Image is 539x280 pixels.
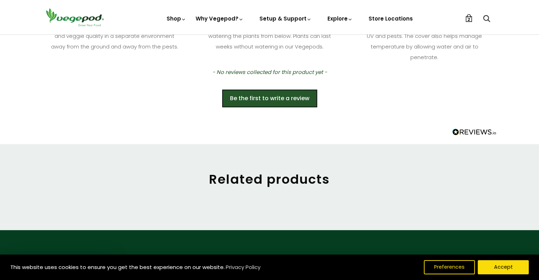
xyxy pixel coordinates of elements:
a: Search [483,15,490,23]
a: 2 [465,14,473,22]
img: Vegepod [43,7,107,27]
a: Shop [167,15,186,22]
p: A greenhouse in our backyard by using a polyethylene knitted mesh to protect crops from UV and pe... [359,10,490,63]
a: Privacy Policy (opens in a new tab) [225,261,262,274]
em: - No reviews collected for this product yet - [212,68,327,76]
a: Explore [327,15,353,22]
span: 2 [467,16,470,23]
a: Why Vegepod? [196,15,244,22]
a: Store Locations [369,15,413,22]
div: Be the first to write a review [43,82,496,107]
h2: Related products [43,172,496,187]
a: Setup & Support [259,15,312,22]
button: Preferences [424,260,475,274]
span: This website uses cookies to ensure you get the best experience on our website. [10,263,225,271]
img: Leads to vegepod.co.uk's company reviews page on REVIEWS.io. [452,128,496,136]
button: Accept [478,260,529,274]
div: Be the first to write a review [222,90,317,107]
